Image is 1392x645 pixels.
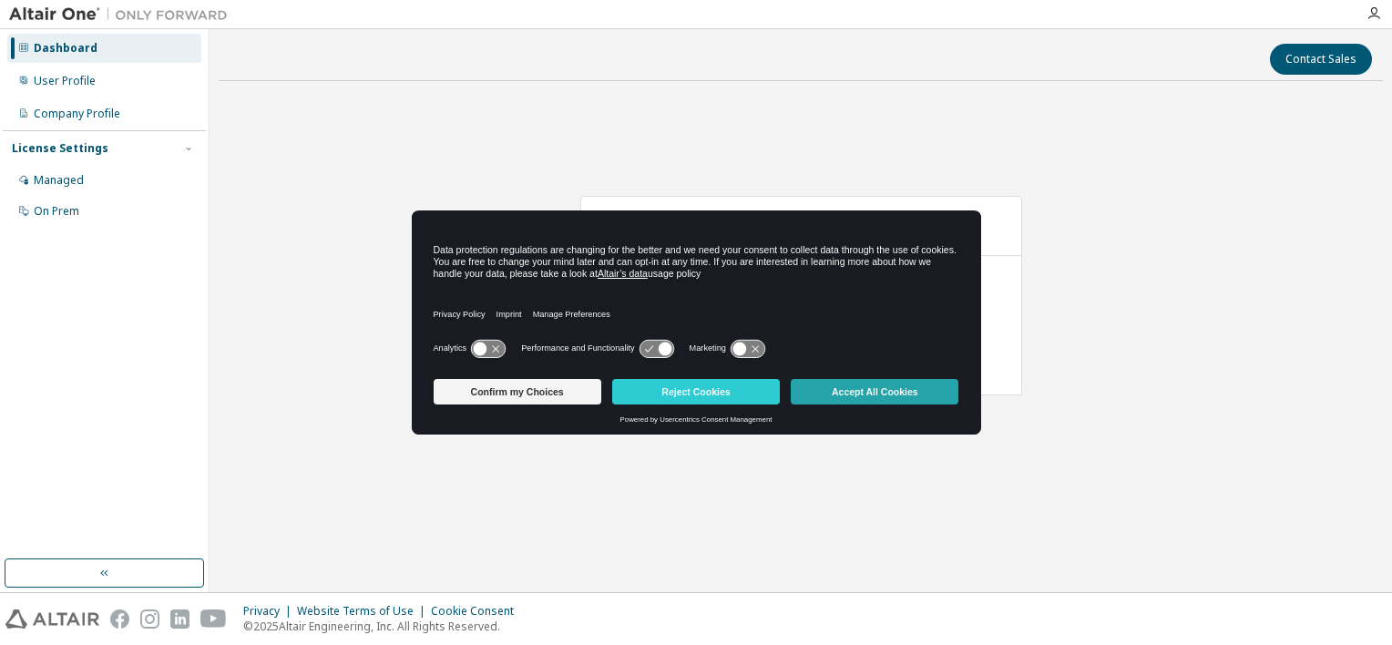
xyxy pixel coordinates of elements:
img: Altair One [9,5,237,24]
div: Privacy [243,604,297,619]
div: License Settings [12,141,108,156]
span: AU Data Analyst [592,206,696,224]
div: User Profile [34,74,96,88]
img: altair_logo.svg [5,609,99,629]
img: instagram.svg [140,609,159,629]
img: youtube.svg [200,609,227,629]
div: Managed [34,173,84,188]
div: Dashboard [34,41,97,56]
div: Website Terms of Use [297,604,431,619]
img: linkedin.svg [170,609,189,629]
div: Company Profile [34,107,120,121]
button: Contact Sales [1270,44,1372,75]
p: © 2025 Altair Engineering, Inc. All Rights Reserved. [243,619,525,634]
img: facebook.svg [110,609,129,629]
div: Cookie Consent [431,604,525,619]
div: On Prem [34,204,79,219]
